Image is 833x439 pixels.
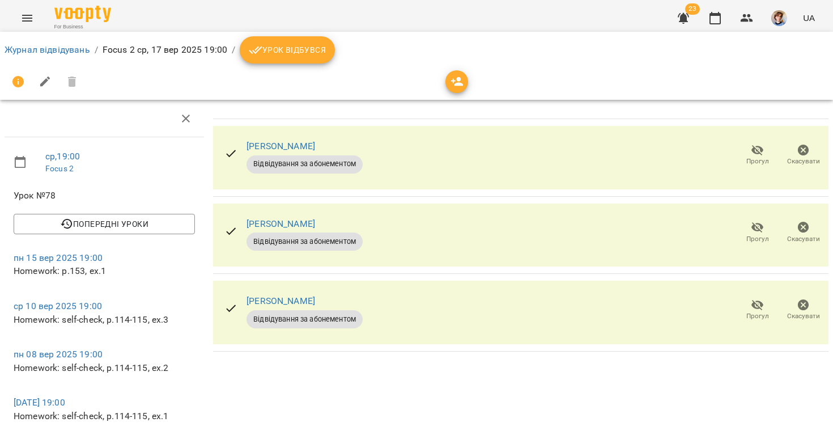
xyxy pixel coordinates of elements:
[803,12,815,24] span: UA
[746,311,769,321] span: Прогул
[246,218,315,229] a: [PERSON_NAME]
[246,159,363,169] span: Відвідування за абонементом
[734,294,780,326] button: Прогул
[14,264,195,278] p: Homework: p.153, ex.1
[45,164,74,173] a: Focus 2
[95,43,98,57] li: /
[787,157,820,166] span: Скасувати
[734,140,780,171] button: Прогул
[746,234,769,244] span: Прогул
[5,44,90,55] a: Журнал відвідувань
[746,157,769,166] span: Прогул
[103,43,227,57] p: Focus 2 ср, 17 вер 2025 19:00
[14,5,41,32] button: Menu
[232,43,235,57] li: /
[54,6,111,22] img: Voopty Logo
[798,7,819,28] button: UA
[23,217,186,231] span: Попередні уроки
[5,36,828,64] nav: breadcrumb
[780,294,826,326] button: Скасувати
[685,3,700,15] span: 23
[246,237,363,247] span: Відвідування за абонементом
[14,349,103,360] a: пн 08 вер 2025 19:00
[14,301,102,311] a: ср 10 вер 2025 19:00
[249,43,326,57] span: Урок відбувся
[14,361,195,375] p: Homework: self-check, p.114-115, ex.2
[14,189,195,202] span: Урок №78
[14,397,65,408] a: [DATE] 19:00
[14,252,103,263] a: пн 15 вер 2025 19:00
[240,36,335,64] button: Урок відбувся
[45,151,80,162] a: ср , 19:00
[246,314,363,324] span: Відвідування за абонементом
[780,217,826,248] button: Скасувати
[246,141,315,151] a: [PERSON_NAME]
[14,214,195,234] button: Попередні уроки
[780,140,826,171] button: Скасувати
[14,313,195,327] p: Homework: self-check, p.114-115, ex.3
[787,234,820,244] span: Скасувати
[14,410,195,423] p: Homework: self-check, p.114-115, ex.1
[787,311,820,321] span: Скасувати
[734,217,780,248] button: Прогул
[246,296,315,306] a: [PERSON_NAME]
[54,23,111,31] span: For Business
[771,10,787,26] img: 139762f8360b8d23236e3ef819c7dd37.jpg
